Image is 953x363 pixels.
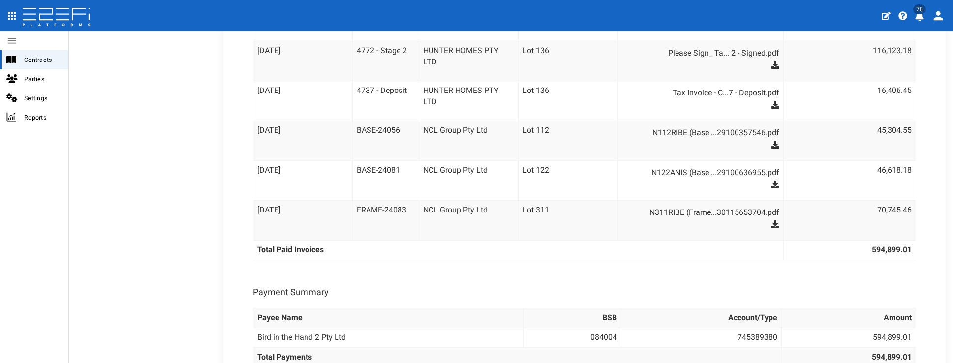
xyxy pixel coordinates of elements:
td: [DATE] [253,81,353,121]
th: Amount [781,308,916,328]
td: 16,406.45 [783,81,916,121]
td: 594,899.01 [781,328,916,348]
th: 594,899.01 [783,240,916,260]
td: BASE-24081 [353,160,419,200]
td: Lot 311 [519,200,618,240]
td: 116,123.18 [783,41,916,81]
td: Lot 136 [519,81,618,121]
td: 46,618.18 [783,160,916,200]
th: Account/Type [621,308,781,328]
td: Lot 136 [519,41,618,81]
a: N112RIBE (Base ...29100357546.pdf [632,125,779,141]
td: 70,745.46 [783,200,916,240]
td: 4772 - Stage 2 [353,41,419,81]
span: Parties [24,73,61,85]
td: 084004 [523,328,621,348]
span: Reports [24,112,61,123]
td: HUNTER HOMES PTY LTD [419,81,519,121]
td: [DATE] [253,160,353,200]
h3: Payment Summary [253,288,329,297]
a: N122ANIS (Base ...29100636955.pdf [632,165,779,181]
a: N311RIBE (Frame...30115653704.pdf [632,205,779,220]
td: 745389380 [621,328,781,348]
td: [DATE] [253,121,353,160]
td: Bird in the Hand 2 Pty Ltd [253,328,523,348]
td: BASE-24056 [353,121,419,160]
th: Total Paid Invoices [253,240,783,260]
a: Tax Invoice - C...7 - Deposit.pdf [632,85,779,101]
th: BSB [523,308,621,328]
td: NCL Group Pty Ltd [419,160,519,200]
td: [DATE] [253,41,353,81]
td: NCL Group Pty Ltd [419,121,519,160]
td: 45,304.55 [783,121,916,160]
td: FRAME-24083 [353,200,419,240]
span: Contracts [24,54,61,65]
td: HUNTER HOMES PTY LTD [419,41,519,81]
td: Lot 112 [519,121,618,160]
td: [DATE] [253,200,353,240]
td: NCL Group Pty Ltd [419,200,519,240]
th: Payee Name [253,308,523,328]
a: Please Sign_ Ta... 2 - Signed.pdf [632,45,779,61]
span: Settings [24,92,61,104]
td: Lot 122 [519,160,618,200]
td: 4737 - Deposit [353,81,419,121]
